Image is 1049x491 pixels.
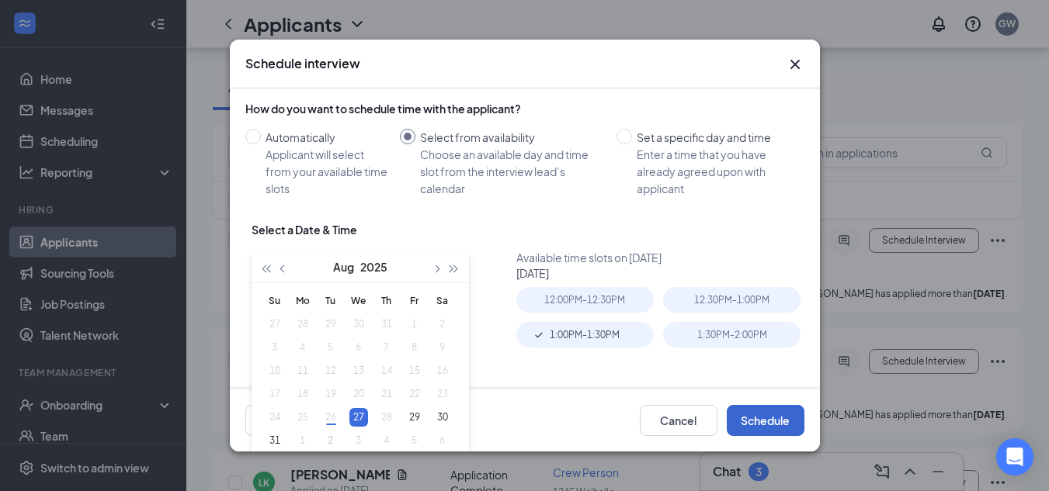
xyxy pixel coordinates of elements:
div: Enter a time that you have already agreed upon with applicant [637,146,792,197]
td: 2025-09-02 [317,429,345,452]
div: 2 [321,431,340,450]
button: Aug [333,251,354,282]
svg: Cross [786,55,804,74]
th: We [345,289,373,313]
button: Cancel [640,405,717,436]
div: Choose an available day and time slot from the interview lead’s calendar [420,146,604,197]
button: 2025 [360,251,387,282]
div: 30 [433,408,452,427]
th: Fr [401,289,429,313]
div: [DATE] [516,265,811,281]
div: Open Intercom Messenger [996,438,1033,475]
svg: Checkmark [533,329,545,341]
th: Tu [317,289,345,313]
div: Available time slots on [DATE] [516,250,811,265]
button: Close [786,55,804,74]
div: 29 [405,408,424,427]
div: Applicant will select from your available time slots [266,146,387,197]
th: Th [373,289,401,313]
div: Select from availability [420,129,604,146]
div: 1:00PM - 1:30PM [516,322,654,348]
div: 1:30PM - 2:00PM [663,322,801,348]
button: Schedule [727,405,804,436]
td: 2025-08-27 [345,406,373,429]
div: 31 [266,431,284,450]
div: Automatically [266,129,387,146]
div: 12:00PM - 12:30PM [516,287,654,313]
td: 2025-08-30 [429,406,457,429]
th: Mo [289,289,317,313]
div: 12:30PM - 1:00PM [663,287,801,313]
div: 27 [349,408,368,427]
td: 2025-08-29 [401,406,429,429]
th: Sa [429,289,457,313]
button: EyePreview notification [245,405,405,436]
td: 2025-08-31 [261,429,289,452]
div: How do you want to schedule time with the applicant? [245,101,804,116]
th: Su [261,289,289,313]
div: Set a specific day and time [637,129,792,146]
div: Select a Date & Time [252,222,357,237]
h3: Schedule interview [245,55,360,72]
